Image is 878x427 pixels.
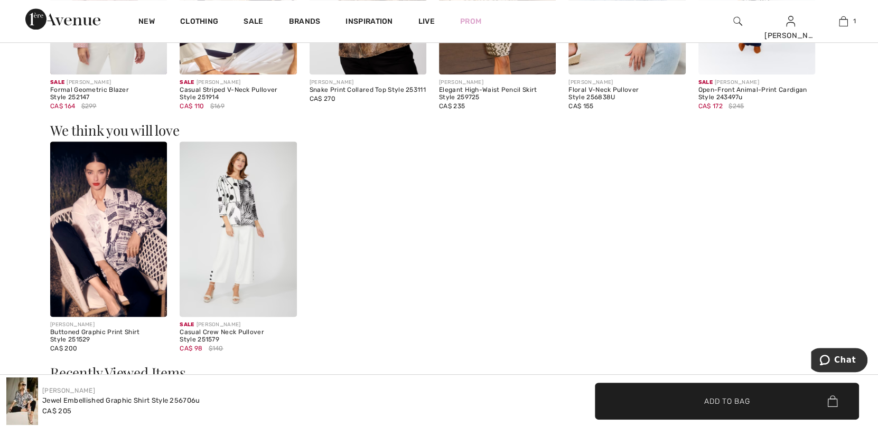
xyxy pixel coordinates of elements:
img: search the website [733,15,742,27]
div: [PERSON_NAME] [180,321,296,329]
img: My Bag [839,15,848,27]
h3: Recently Viewed Items [50,366,828,379]
img: Buttoned Graphic Print Shirt Style 251529 [50,141,167,317]
span: 1 [853,16,856,26]
div: [PERSON_NAME] [568,79,685,87]
span: CA$ 164 [50,102,75,110]
iframe: Opens a widget where you can chat to one of our agents [811,348,867,374]
div: Casual Striped V-Neck Pullover Style 251914 [180,87,296,101]
span: $245 [728,101,744,111]
div: Casual Crew Neck Pullover Style 251579 [180,329,296,344]
span: $299 [81,101,97,111]
div: Elegant High-Waist Pencil Skirt Style 259725 [439,87,556,101]
div: [PERSON_NAME] [50,321,167,329]
img: Casual Crew Neck Pullover Style 251579 [180,141,296,317]
span: CA$ 155 [568,102,593,110]
a: Live [418,16,435,27]
img: My Info [786,15,795,27]
div: Jewel Embellished Graphic Shirt Style 256706u [42,395,200,406]
div: Formal Geometric Blazer Style 252147 [50,87,167,101]
a: Prom [460,16,481,27]
span: CA$ 270 [310,95,335,102]
div: [PERSON_NAME] [310,79,426,87]
h3: We think you will love [50,124,828,137]
span: Sale [180,79,194,86]
button: Add to Bag [595,383,859,420]
img: Jewel Embellished Graphic Shirt Style 256706U [6,377,38,425]
img: 1ère Avenue [25,8,100,30]
div: [PERSON_NAME] [764,30,816,41]
div: Snake Print Collared Top Style 253111 [310,87,426,94]
a: Clothing [180,17,218,28]
span: CA$ 172 [698,102,723,110]
div: [PERSON_NAME] [439,79,556,87]
div: Buttoned Graphic Print Shirt Style 251529 [50,329,167,344]
span: $140 [209,344,223,353]
a: Sign In [786,16,795,26]
span: Sale [698,79,713,86]
a: Brands [289,17,321,28]
span: $169 [210,101,225,111]
div: [PERSON_NAME] [698,79,815,87]
span: CA$ 98 [180,345,202,352]
div: Open-Front Animal-Print Cardigan Style 243497u [698,87,815,101]
span: Sale [50,79,64,86]
span: Add to Bag [704,395,750,406]
a: New [138,17,155,28]
div: Floral V-Neck Pullover Style 256838U [568,87,685,101]
a: 1 [817,15,869,27]
a: Sale [244,17,263,28]
span: CA$ 110 [180,102,204,110]
img: Bag.svg [827,395,837,407]
a: [PERSON_NAME] [42,387,95,394]
div: [PERSON_NAME] [180,79,296,87]
div: [PERSON_NAME] [50,79,167,87]
span: Sale [180,321,194,328]
span: CA$ 235 [439,102,465,110]
span: CA$ 205 [42,407,71,415]
span: Inspiration [345,17,393,28]
span: CA$ 200 [50,345,77,352]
